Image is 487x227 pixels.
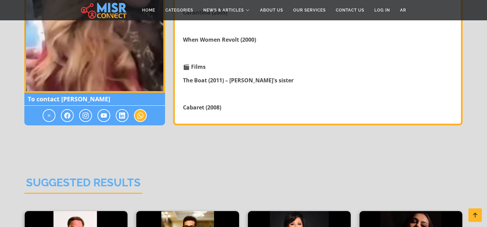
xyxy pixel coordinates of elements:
a: AR [395,4,411,17]
img: main.misr_connect [81,2,126,19]
span: News & Articles [203,7,244,13]
a: Contact Us [331,4,369,17]
strong: Cabaret (2008) [183,104,221,111]
a: News & Articles [198,4,255,17]
a: Categories [160,4,198,17]
span: To contact [PERSON_NAME] [24,93,165,106]
a: Home [137,4,160,17]
h2: Suggested Results [24,176,142,193]
strong: The Boat (2011) – [PERSON_NAME]'s sister [183,77,294,84]
a: Log in [369,4,395,17]
a: Our Services [288,4,331,17]
strong: 🎬 Films [183,63,206,70]
a: About Us [255,4,288,17]
strong: When Women Revolt (2000) [183,36,256,43]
